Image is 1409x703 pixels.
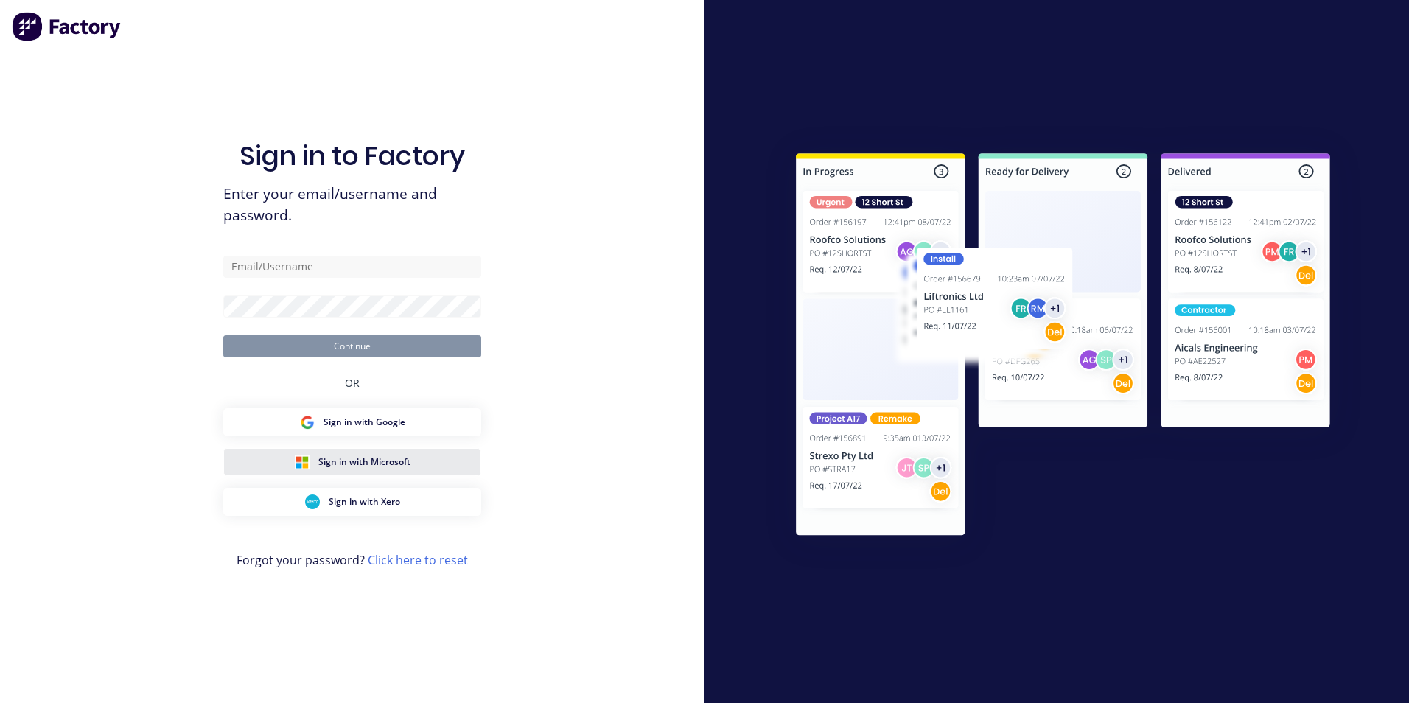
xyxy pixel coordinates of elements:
button: Continue [223,335,481,357]
h1: Sign in to Factory [240,140,465,172]
img: Sign in [763,124,1363,570]
button: Google Sign inSign in with Google [223,408,481,436]
img: Google Sign in [300,415,315,430]
img: Xero Sign in [305,494,320,509]
div: OR [345,357,360,408]
a: Click here to reset [368,552,468,568]
span: Forgot your password? [237,551,468,569]
input: Email/Username [223,256,481,278]
img: Microsoft Sign in [295,455,310,469]
img: Factory [12,12,122,41]
span: Enter your email/username and password. [223,183,481,226]
span: Sign in with Xero [329,495,400,508]
button: Microsoft Sign inSign in with Microsoft [223,448,481,476]
span: Sign in with Microsoft [318,455,410,469]
button: Xero Sign inSign in with Xero [223,488,481,516]
span: Sign in with Google [324,416,405,429]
